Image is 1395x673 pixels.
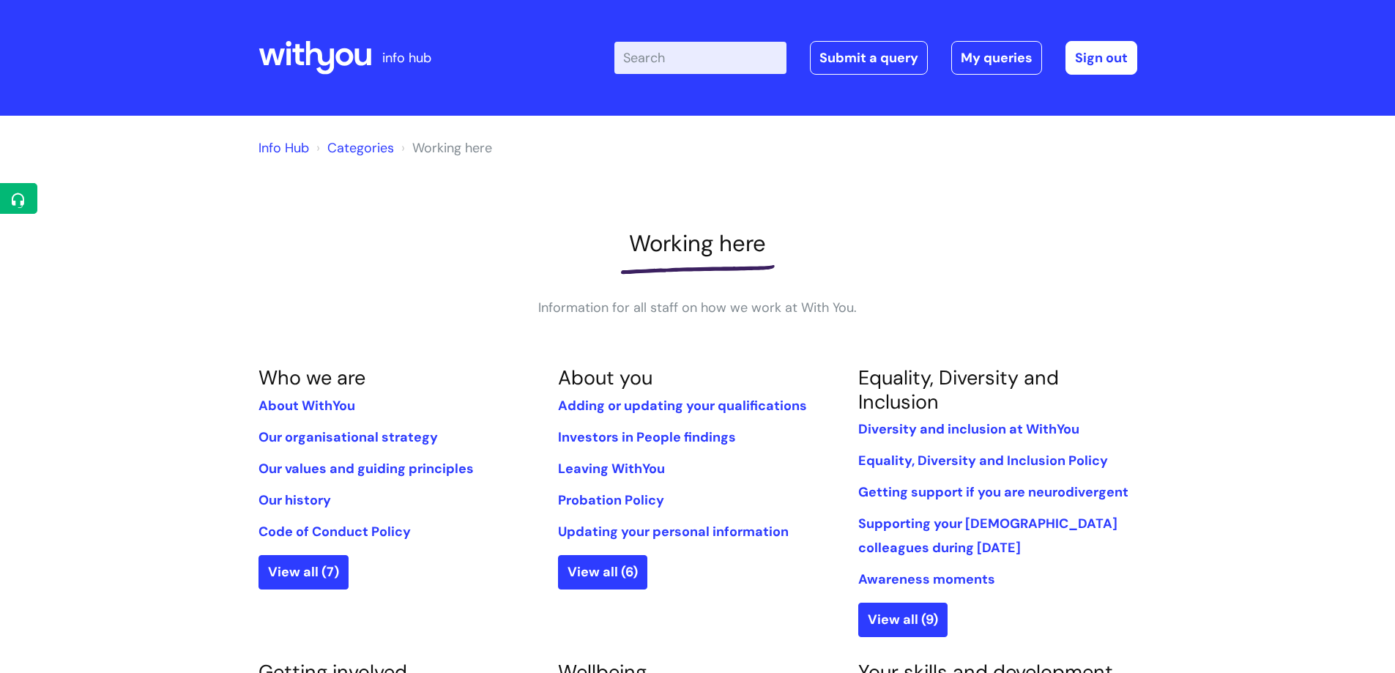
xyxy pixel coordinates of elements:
a: Sign out [1065,41,1137,75]
a: Updating your personal information [558,523,789,540]
a: Diversity and inclusion at WithYou [858,420,1079,438]
a: Supporting your [DEMOGRAPHIC_DATA] colleagues during [DATE] [858,515,1117,556]
a: Our history [258,491,331,509]
p: Information for all staff on how we work at With You. [478,296,918,319]
a: Investors in People findings [558,428,736,446]
div: | - [614,41,1137,75]
a: About WithYou [258,397,355,414]
a: Submit a query [810,41,928,75]
a: Code of Conduct Policy [258,523,411,540]
a: Equality, Diversity and Inclusion Policy [858,452,1108,469]
p: info hub [382,46,431,70]
a: Our values and guiding principles [258,460,474,477]
a: Categories [327,139,394,157]
a: View all (6) [558,555,647,589]
a: Getting support if you are neurodivergent [858,483,1128,501]
a: Adding or updating your qualifications [558,397,807,414]
a: Who we are [258,365,365,390]
a: Leaving WithYou [558,460,665,477]
a: Equality, Diversity and Inclusion [858,365,1059,414]
li: Solution home [313,136,394,160]
a: Our organisational strategy [258,428,438,446]
h1: Working here [258,230,1137,257]
a: About you [558,365,652,390]
input: Search [614,42,786,74]
a: View all (9) [858,603,948,636]
li: Working here [398,136,492,160]
a: View all (7) [258,555,349,589]
a: Awareness moments [858,570,995,588]
a: Info Hub [258,139,309,157]
a: My queries [951,41,1042,75]
a: Probation Policy [558,491,664,509]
